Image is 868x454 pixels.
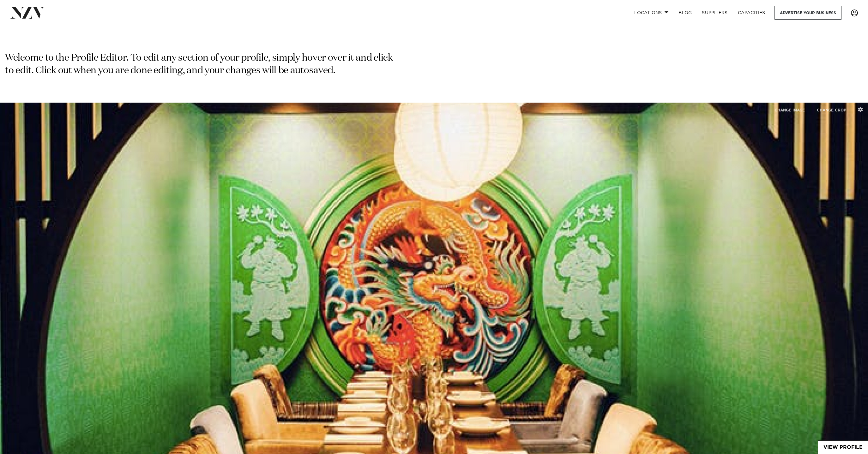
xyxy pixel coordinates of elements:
[811,103,852,117] button: CHANGE CROP
[673,6,697,20] a: BLOG
[775,6,841,20] a: Advertise your business
[733,6,770,20] a: Capacities
[818,441,868,454] a: View Profile
[697,6,732,20] a: SUPPLIERS
[10,7,45,18] img: nzv-logo.png
[769,103,810,117] button: CHANGE IMAGE
[5,52,395,77] p: Welcome to the Profile Editor. To edit any section of your profile, simply hover over it and clic...
[629,6,673,20] a: Locations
